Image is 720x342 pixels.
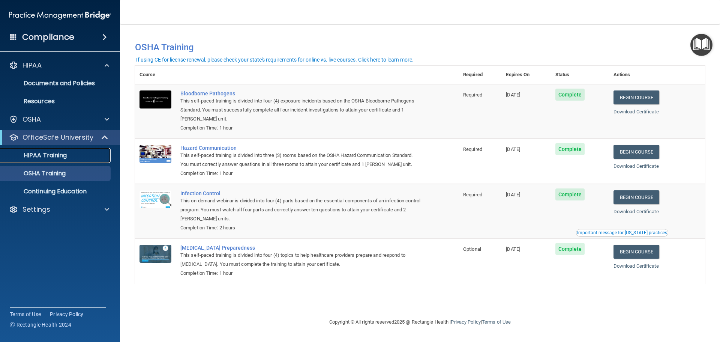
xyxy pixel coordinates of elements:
span: Ⓒ Rectangle Health 2024 [10,321,71,328]
a: HIPAA [9,61,109,70]
th: Expires On [501,66,550,84]
a: Privacy Policy [50,310,84,318]
a: Privacy Policy [451,319,480,325]
div: This self-paced training is divided into four (4) topics to help healthcare providers prepare and... [180,251,421,269]
th: Required [459,66,501,84]
span: Required [463,146,482,152]
p: HIPAA [22,61,42,70]
h4: OSHA Training [135,42,705,53]
p: HIPAA Training [5,152,67,159]
a: Download Certificate [613,163,659,169]
p: OSHA [22,115,41,124]
div: Completion Time: 2 hours [180,223,421,232]
span: Complete [555,188,585,200]
div: Important message for [US_STATE] practices [577,231,667,235]
span: Complete [555,89,585,101]
th: Course [135,66,176,84]
iframe: Drift Widget Chat Controller [590,289,711,319]
a: Download Certificate [613,209,659,214]
span: Optional [463,246,481,252]
p: Resources [5,98,107,105]
div: This on-demand webinar is divided into four (4) parts based on the essential components of an inf... [180,196,421,223]
a: [MEDICAL_DATA] Preparedness [180,245,421,251]
button: Read this if you are a dental practitioner in the state of CA [576,229,668,237]
div: Completion Time: 1 hour [180,269,421,278]
button: If using CE for license renewal, please check your state's requirements for online vs. live cours... [135,56,415,63]
a: Begin Course [613,90,659,104]
p: Settings [22,205,50,214]
div: Copyright © All rights reserved 2025 @ Rectangle Health | | [283,310,557,334]
a: Download Certificate [613,263,659,269]
a: Terms of Use [10,310,41,318]
div: Completion Time: 1 hour [180,169,421,178]
span: Required [463,92,482,98]
span: [DATE] [506,92,520,98]
a: Begin Course [613,145,659,159]
p: Documents and Policies [5,80,107,87]
span: [DATE] [506,192,520,197]
div: Completion Time: 1 hour [180,124,421,133]
a: Begin Course [613,245,659,259]
p: Continuing Education [5,188,107,195]
img: PMB logo [9,8,111,23]
a: Download Certificate [613,109,659,115]
a: OSHA [9,115,109,124]
th: Actions [609,66,705,84]
a: Hazard Communication [180,145,421,151]
div: If using CE for license renewal, please check your state's requirements for online vs. live cours... [136,57,414,62]
a: Begin Course [613,190,659,204]
a: Settings [9,205,109,214]
a: OfficeSafe University [9,133,109,142]
th: Status [551,66,609,84]
span: Complete [555,143,585,155]
div: This self-paced training is divided into three (3) rooms based on the OSHA Hazard Communication S... [180,151,421,169]
span: Required [463,192,482,197]
a: Infection Control [180,190,421,196]
button: Open Resource Center [690,34,712,56]
span: [DATE] [506,146,520,152]
span: [DATE] [506,246,520,252]
a: Terms of Use [482,319,511,325]
span: Complete [555,243,585,255]
h4: Compliance [22,32,74,42]
p: OSHA Training [5,170,66,177]
p: OfficeSafe University [22,133,93,142]
div: This self-paced training is divided into four (4) exposure incidents based on the OSHA Bloodborne... [180,96,421,124]
a: Bloodborne Pathogens [180,90,421,96]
